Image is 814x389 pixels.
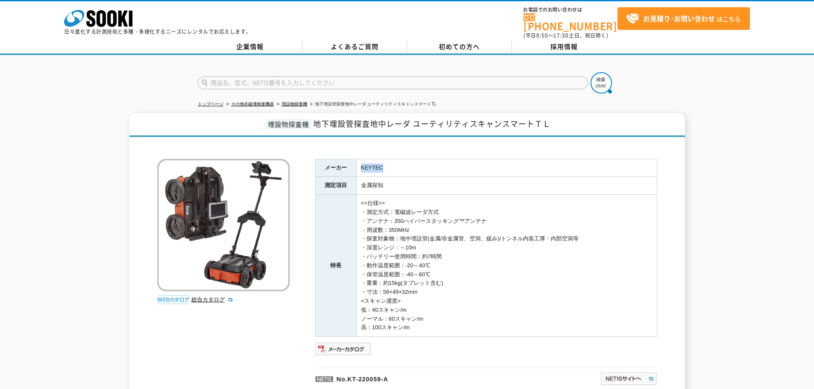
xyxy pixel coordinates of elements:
[282,102,307,106] a: 埋設物探査機
[313,118,551,129] span: 地下埋設管探査地中レーダ ユーティリティスキャンスマートＴＬ
[356,159,657,177] td: KEYTEC
[523,7,617,12] span: お電話でのお問い合わせは
[407,41,512,53] a: 初めての方へ
[315,348,371,354] a: メーカーカタログ
[315,177,356,195] th: 測定項目
[523,32,608,39] span: (平日 ～ 土日、祝日除く)
[626,12,741,25] span: はこちら
[64,29,251,34] p: 日々進化する計測技術と多種・多様化するニーズにレンタルでお応えします。
[315,368,518,388] p: No.KT-220059-A
[198,76,588,89] input: 商品名、型式、NETIS番号を入力してください
[303,41,407,53] a: よくあるご質問
[643,13,715,23] strong: お見積り･お問い合わせ
[617,7,750,30] a: お見積り･お問い合わせはこちら
[266,119,311,129] span: 埋設物探査機
[356,195,657,337] td: <<仕様>> ・測定方式：電磁波レーダ方式 ・アンテナ：350ハイパースタッキング™アンテナ ・周波数：350MHz ・探査対象物：地中埋設管(金属/非金属管、空洞、緩み)/トンネル内装工厚・内...
[315,342,371,356] img: メーカーカタログ
[198,41,303,53] a: 企業情報
[553,32,569,39] span: 17:30
[315,195,356,337] th: 特長
[309,100,436,109] li: 地下埋設管探査地中レーダ ユーティリティスキャンスマートTL
[356,177,657,195] td: 金属探知
[231,102,274,106] a: その他非破壊検査機器
[439,42,480,51] span: 初めての方へ
[198,102,223,106] a: トップページ
[157,295,189,304] img: webカタログ
[600,372,657,386] img: NETISサイトへ
[512,41,617,53] a: 採用情報
[523,13,617,31] a: [PHONE_NUMBER]
[191,296,233,303] a: 総合カタログ
[157,159,290,291] img: 地下埋設管探査地中レーダ ユーティリティスキャンスマートTL
[591,72,612,94] img: btn_search.png
[315,159,356,177] th: メーカー
[536,32,548,39] span: 8:50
